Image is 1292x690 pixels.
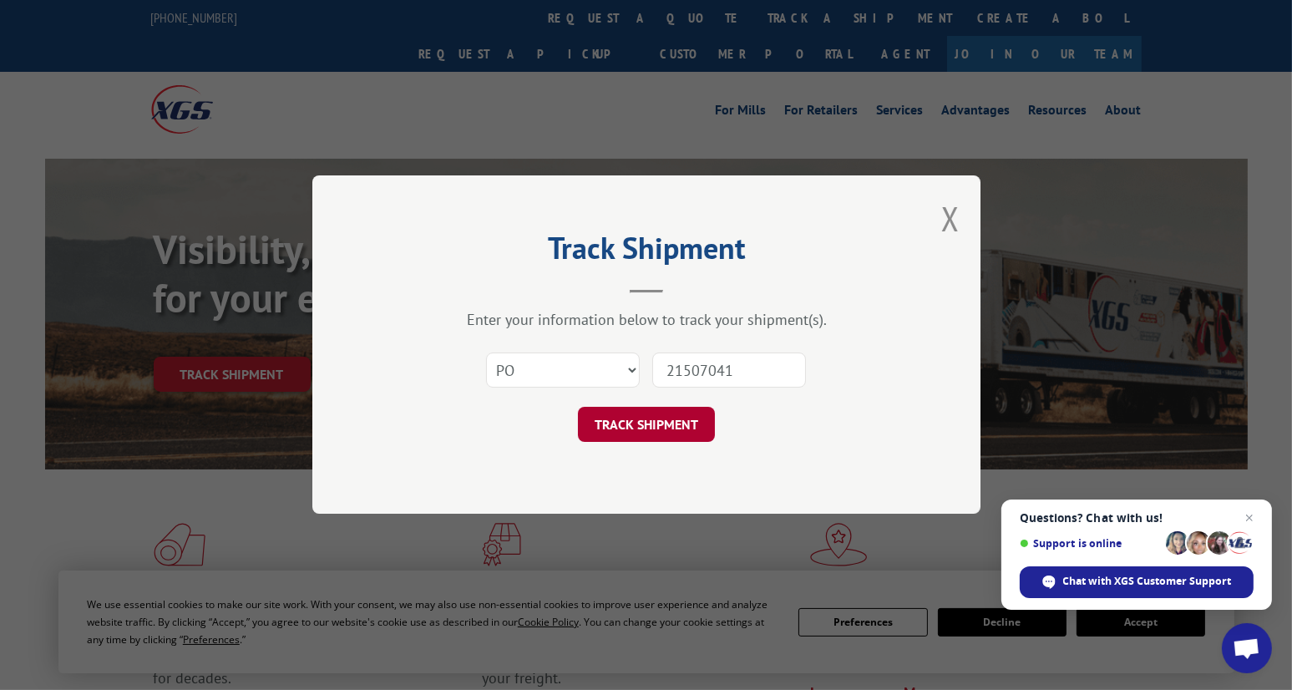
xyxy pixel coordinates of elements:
[1020,537,1160,550] span: Support is online
[941,196,960,241] button: Close modal
[396,311,897,330] div: Enter your information below to track your shipment(s).
[1020,566,1254,598] div: Chat with XGS Customer Support
[1020,511,1254,525] span: Questions? Chat with us!
[1222,623,1272,673] div: Open chat
[578,408,715,443] button: TRACK SHIPMENT
[1063,574,1232,589] span: Chat with XGS Customer Support
[1239,508,1259,528] span: Close chat
[396,236,897,268] h2: Track Shipment
[652,353,806,388] input: Number(s)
